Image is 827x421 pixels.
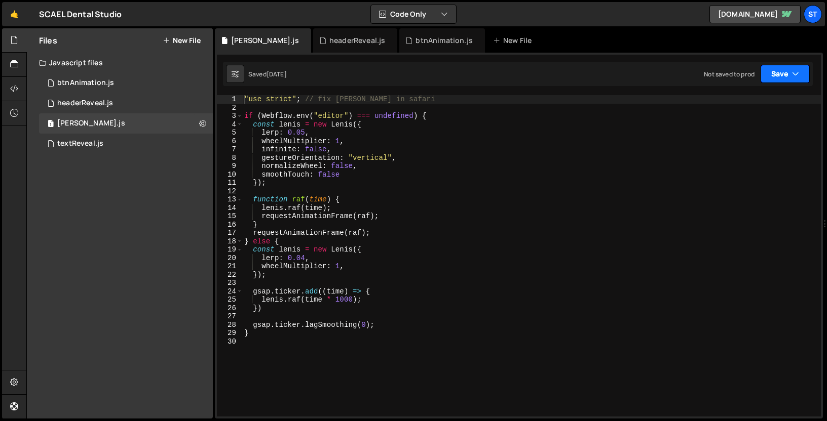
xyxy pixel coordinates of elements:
[217,171,243,179] div: 10
[371,5,456,23] button: Code Only
[217,237,243,246] div: 18
[217,187,243,196] div: 12
[804,5,822,23] a: St
[761,65,810,83] button: Save
[217,312,243,321] div: 27
[217,204,243,213] div: 14
[217,287,243,296] div: 24
[2,2,27,26] a: 🤙
[163,36,201,45] button: New File
[217,120,243,129] div: 4
[217,262,243,271] div: 21
[267,70,287,78] div: [DATE]
[217,212,243,221] div: 15
[217,145,243,154] div: 7
[217,162,243,171] div: 9
[217,304,243,313] div: 26
[57,99,113,108] div: headerReveal.js
[217,137,243,146] div: 6
[57,78,114,88] div: btnAnimation.js
[217,229,243,237] div: 17
[217,321,243,329] div: 28
[217,329,243,338] div: 29
[217,296,243,304] div: 25
[217,179,243,187] div: 11
[217,245,243,254] div: 19
[217,338,243,346] div: 30
[39,73,213,93] div: 14089/35944.js
[231,35,299,46] div: [PERSON_NAME].js
[57,139,103,148] div: textReveal.js
[217,154,243,162] div: 8
[217,254,243,263] div: 20
[39,35,57,46] h2: Files
[493,35,536,46] div: New File
[39,113,213,134] div: 14089/35946.js
[217,112,243,120] div: 3
[329,35,385,46] div: headerReveal.js
[416,35,472,46] div: btnAnimation.js
[27,53,213,73] div: Javascript files
[48,120,54,129] span: 1
[57,119,125,128] div: [PERSON_NAME].js
[217,221,243,229] div: 16
[217,271,243,279] div: 22
[217,129,243,137] div: 5
[217,195,243,204] div: 13
[217,279,243,287] div: 23
[217,104,243,112] div: 2
[39,93,213,113] div: 14089/35974.js
[217,95,243,104] div: 1
[39,134,213,154] div: 14089/35973.js
[704,70,755,78] div: Not saved to prod
[709,5,801,23] a: [DOMAIN_NAME]
[39,8,122,20] div: SCAEL Dental Studio
[248,70,287,78] div: Saved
